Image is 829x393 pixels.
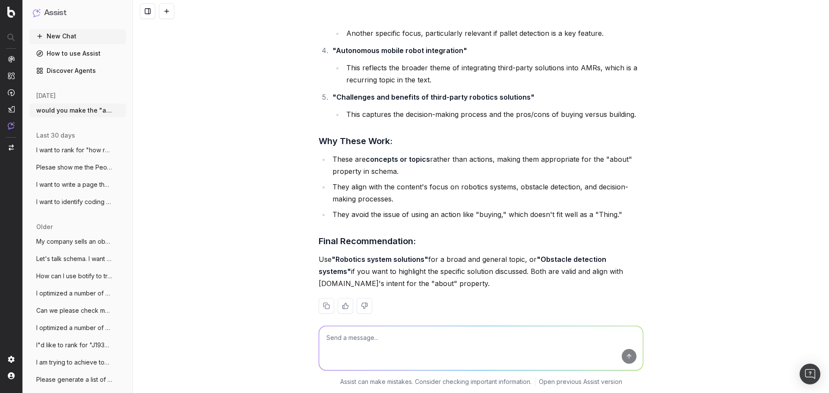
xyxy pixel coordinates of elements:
span: I"d like to rank for "J1939 radar sensor [36,341,112,349]
button: I am trying to achieve topical authority [29,355,126,369]
img: My account [8,372,15,379]
span: I optimized a number of pages for keywor [36,324,112,332]
img: Switch project [9,145,14,151]
button: Plesae show me the People Also Asked res [29,160,126,174]
button: My company sells an obstacle detection s [29,235,126,248]
strong: "Challenges and benefits of third-party robotics solutions" [332,93,535,101]
span: would you make the "about" in this schem [36,106,112,115]
p: Use for a broad and general topic, or if you want to highlight the specific solution discussed. B... [319,253,643,289]
li: These are rather than actions, making them appropriate for the "about" property in schema. [330,153,643,177]
span: I want to identify coding snippets and/o [36,198,112,206]
span: I want to rank for "how radar sensors wo [36,146,112,154]
span: Please generate a list of pages on the i [36,375,112,384]
li: This reflects the broader theme of integrating third-party solutions into AMRs, which is a recurr... [344,62,643,86]
span: I optimized a number of pages for keywor [36,289,112,298]
span: older [36,223,53,231]
button: I want to rank for "how radar sensors wo [29,143,126,157]
li: They align with the content's focus on robotics systems, obstacle detection, and decision-making ... [330,181,643,205]
a: Discover Agents [29,64,126,78]
span: I want to write a page that's optimized [36,180,112,189]
img: Intelligence [8,72,15,79]
button: I want to identify coding snippets and/o [29,195,126,209]
span: last 30 days [36,131,75,140]
button: Let's talk schema. I want to create sche [29,252,126,266]
span: I am trying to achieve topical authority [36,358,112,367]
button: Assist [33,7,123,19]
img: Activation [8,89,15,96]
img: Studio [8,106,15,113]
h3: Why These Work: [319,134,643,148]
p: Assist can make mistakes. Consider checking important information. [340,377,532,386]
span: How can I use botify to track our placem [36,272,112,280]
button: I"d like to rank for "J1939 radar sensor [29,338,126,352]
span: [DATE] [36,91,56,100]
strong: concepts or topics [366,155,430,163]
li: Another specific focus, particularly relevant if pallet detection is a key feature. [344,27,643,39]
li: This captures the decision-making process and the pros/cons of buying versus building. [344,108,643,120]
li: They avoid the issue of using an action like "buying," which doesn't fit well as a "Thing." [330,208,643,220]
button: Please generate a list of pages on the i [29,373,126,387]
button: I optimized a number of pages for keywor [29,321,126,335]
strong: "Autonomous mobile robot integration" [332,46,467,55]
button: How can I use botify to track our placem [29,269,126,283]
h1: Assist [44,7,66,19]
img: Assist [8,122,15,129]
span: Plesae show me the People Also Asked res [36,163,112,172]
img: Analytics [8,56,15,63]
button: would you make the "about" in this schem [29,104,126,117]
button: New Chat [29,29,126,43]
img: Botify logo [7,6,15,18]
img: Assist [33,9,41,17]
button: I optimized a number of pages for keywor [29,286,126,300]
button: Can we please check my connection to GSC [29,304,126,318]
img: Setting [8,356,15,363]
strong: "Robotics system solutions" [332,255,428,264]
span: Let's talk schema. I want to create sche [36,255,112,263]
button: I want to write a page that's optimized [29,178,126,192]
span: My company sells an obstacle detection s [36,237,112,246]
h3: Final Recommendation: [319,234,643,248]
a: Open previous Assist version [539,377,622,386]
a: How to use Assist [29,47,126,60]
span: Can we please check my connection to GSC [36,306,112,315]
div: Open Intercom Messenger [800,364,820,384]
